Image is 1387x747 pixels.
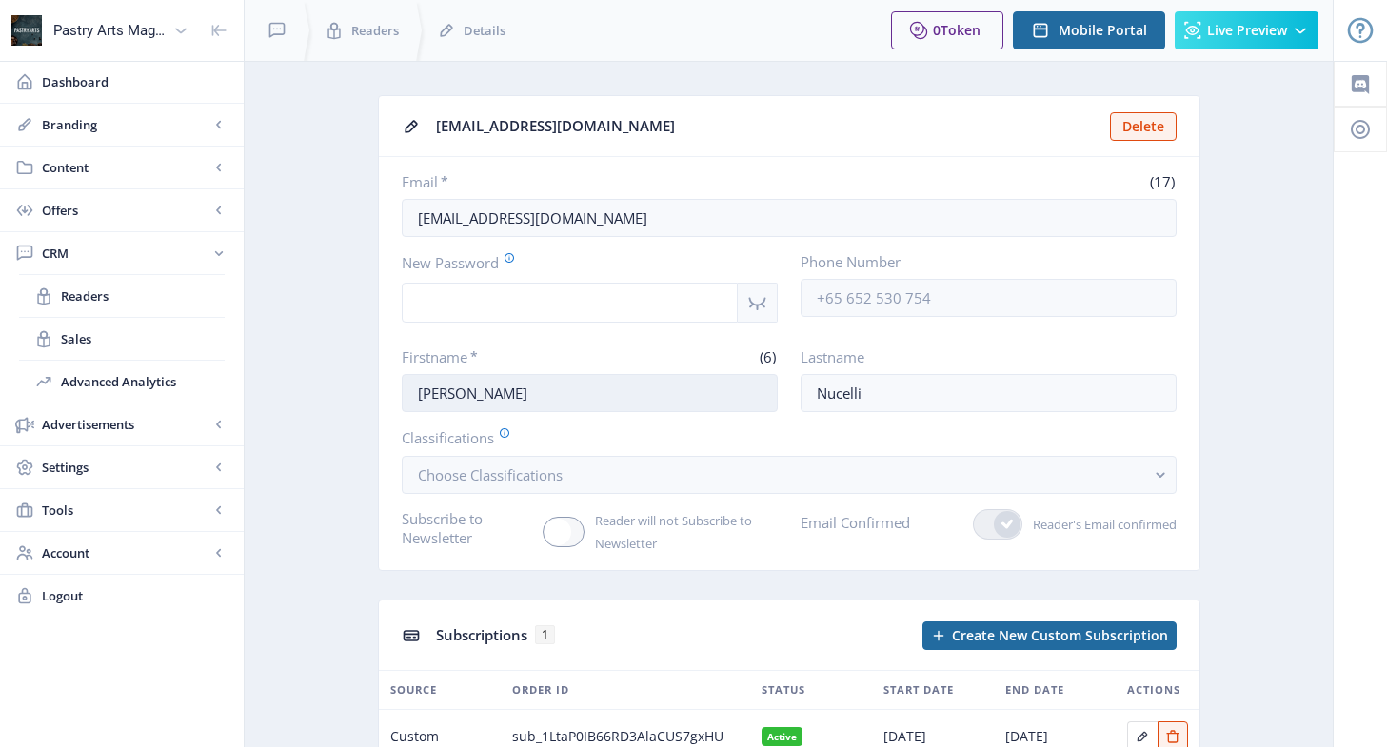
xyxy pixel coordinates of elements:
[42,415,209,434] span: Advertisements
[402,252,763,273] label: New Password
[512,678,569,701] span: Order ID
[42,115,209,134] span: Branding
[402,374,778,412] input: Enter reader’s firstname
[61,372,225,391] span: Advanced Analytics
[801,509,910,536] label: Email Confirmed
[757,347,778,366] span: (6)
[402,347,583,366] label: Firstname
[42,586,228,605] span: Logout
[801,252,1161,271] label: Phone Number
[42,158,209,177] span: Content
[418,465,563,484] span: Choose Classifications
[1147,172,1177,191] span: (17)
[42,543,209,562] span: Account
[436,625,527,644] span: Subscriptions
[738,283,778,323] nb-icon: Show password
[19,275,225,317] a: Readers
[801,374,1177,412] input: Enter reader’s lastname
[436,111,1099,141] div: [EMAIL_ADDRESS][DOMAIN_NAME]
[402,427,1161,448] label: Classifications
[911,621,1177,650] a: New page
[922,621,1177,650] button: Create New Custom Subscription
[53,10,166,51] div: Pastry Arts Magazine
[1005,678,1064,701] span: End Date
[42,458,209,477] span: Settings
[42,201,209,220] span: Offers
[1207,23,1287,38] span: Live Preview
[390,678,437,701] span: Source
[1022,513,1177,536] span: Reader's Email confirmed
[61,286,225,305] span: Readers
[19,361,225,403] a: Advanced Analytics
[762,678,805,701] span: Status
[801,279,1177,317] input: +65 652 530 754
[801,347,1161,366] label: Lastname
[1013,11,1165,49] button: Mobile Portal
[42,501,209,520] span: Tools
[402,172,782,191] label: Email
[42,244,209,263] span: CRM
[1127,678,1180,701] span: Actions
[1175,11,1318,49] button: Live Preview
[952,628,1168,643] span: Create New Custom Subscription
[941,21,981,39] span: Token
[1059,23,1147,38] span: Mobile Portal
[42,72,228,91] span: Dashboard
[402,456,1177,494] button: Choose Classifications
[351,21,399,40] span: Readers
[464,21,505,40] span: Details
[402,509,528,547] label: Subscribe to Newsletter
[19,318,225,360] a: Sales
[1110,112,1177,141] button: Delete
[11,15,42,46] img: properties.app_icon.png
[61,329,225,348] span: Sales
[883,678,954,701] span: Start Date
[585,509,778,555] span: Reader will not Subscribe to Newsletter
[535,625,555,644] span: 1
[402,199,1177,237] input: Enter reader’s email
[891,11,1003,49] button: 0Token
